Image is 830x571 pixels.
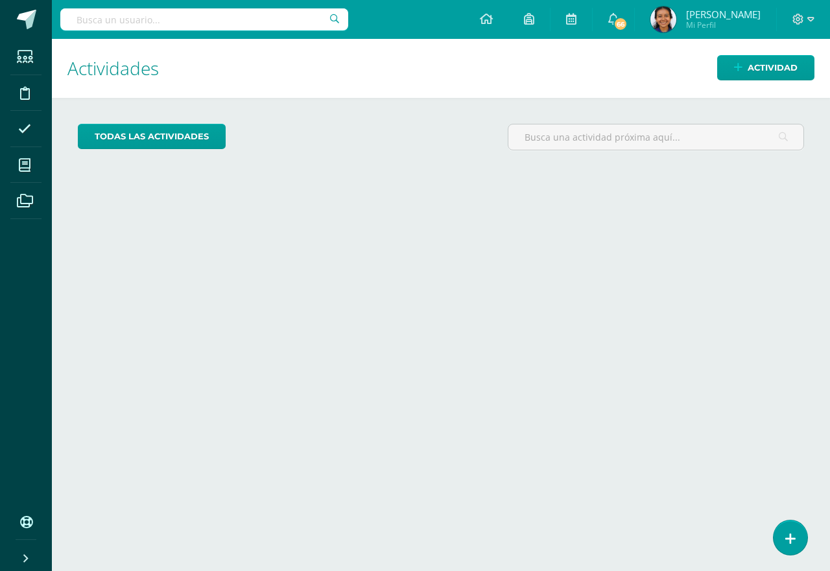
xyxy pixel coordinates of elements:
span: [PERSON_NAME] [686,8,761,21]
span: 66 [613,17,628,31]
span: Actividad [748,56,798,80]
a: todas las Actividades [78,124,226,149]
img: cca6ffb937673bdd5f291a83c3bf3926.png [650,6,676,32]
input: Busca una actividad próxima aquí... [508,124,803,150]
h1: Actividades [67,39,814,98]
a: Actividad [717,55,814,80]
input: Busca un usuario... [60,8,348,30]
span: Mi Perfil [686,19,761,30]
